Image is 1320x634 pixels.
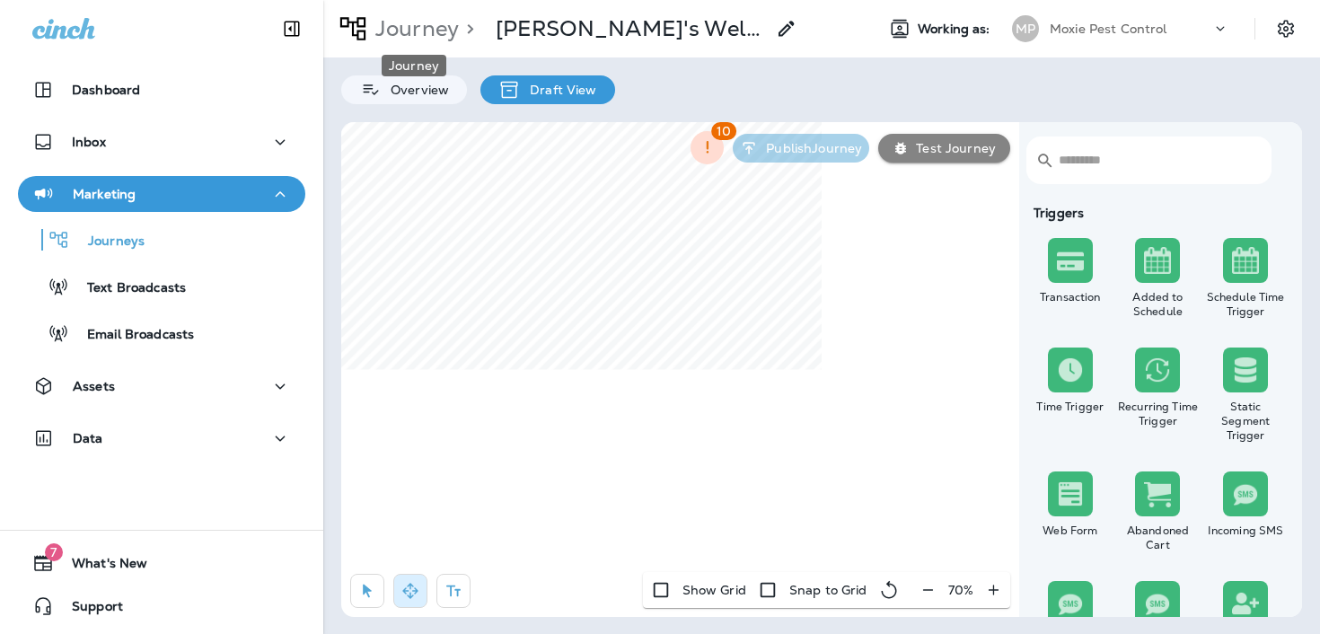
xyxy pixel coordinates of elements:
p: Data [73,431,103,445]
p: Assets [73,379,115,393]
div: Added to Schedule [1118,290,1199,319]
p: Text Broadcasts [69,280,186,297]
button: 7What's New [18,545,305,581]
div: Triggers [1026,206,1289,220]
div: Web Form [1030,524,1111,538]
p: 70 % [948,583,973,597]
button: Collapse Sidebar [267,11,317,47]
button: Inbox [18,124,305,160]
span: Working as: [918,22,994,37]
div: Abandoned Cart [1118,524,1199,552]
p: Inbox [72,135,106,149]
div: Transaction [1030,290,1111,304]
div: Static Segment Trigger [1205,400,1286,443]
span: Support [54,599,123,621]
p: Dashboard [72,83,140,97]
div: Joshua's Welcome Journey 2025 [496,15,765,42]
p: Journeys [70,233,145,251]
button: Journeys [18,221,305,259]
button: Assets [18,368,305,404]
button: Test Journey [878,134,1010,163]
div: MP [1012,15,1039,42]
div: Time Trigger [1030,400,1111,414]
div: Incoming SMS [1205,524,1286,538]
p: Journey [368,15,459,42]
p: Overview [382,83,449,97]
p: Email Broadcasts [69,327,194,344]
p: Marketing [73,187,136,201]
span: 10 [711,122,736,140]
button: Marketing [18,176,305,212]
p: Moxie Pest Control [1050,22,1167,36]
p: > [459,15,474,42]
div: Recurring Time Trigger [1118,400,1199,428]
button: Data [18,420,305,456]
button: Text Broadcasts [18,268,305,305]
p: [PERSON_NAME]'s Welcome Journey 2025 [496,15,765,42]
button: Dashboard [18,72,305,108]
button: Email Broadcasts [18,314,305,352]
p: Draft View [521,83,596,97]
div: Schedule Time Trigger [1205,290,1286,319]
button: Settings [1270,13,1302,45]
span: What's New [54,556,147,577]
div: Journey [382,55,446,76]
button: Support [18,588,305,624]
p: Show Grid [682,583,746,597]
span: 7 [45,543,63,561]
p: Snap to Grid [789,583,867,597]
p: Test Journey [909,141,996,155]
